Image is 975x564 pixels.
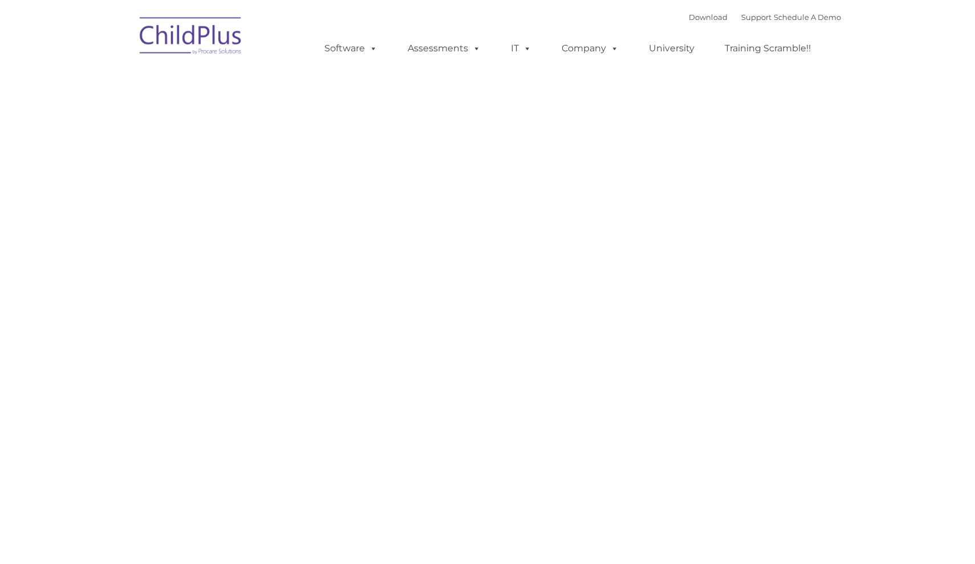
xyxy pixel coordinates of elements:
[713,37,822,60] a: Training Scramble!!
[689,13,841,22] font: |
[774,13,841,22] a: Schedule A Demo
[396,37,492,60] a: Assessments
[689,13,728,22] a: Download
[741,13,771,22] a: Support
[313,37,389,60] a: Software
[637,37,706,60] a: University
[550,37,630,60] a: Company
[134,9,248,66] img: ChildPlus by Procare Solutions
[499,37,543,60] a: IT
